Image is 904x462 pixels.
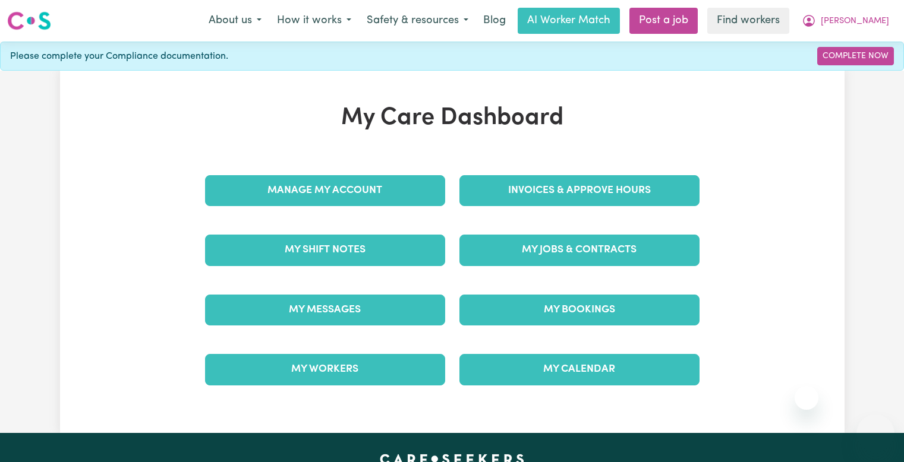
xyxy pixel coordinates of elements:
a: Post a job [629,8,698,34]
a: AI Worker Match [518,8,620,34]
a: My Shift Notes [205,235,445,265]
iframe: Button to launch messaging window [856,414,894,452]
a: Blog [476,8,513,34]
a: Find workers [707,8,789,34]
a: Complete Now [817,47,894,65]
a: My Bookings [459,295,700,325]
button: My Account [794,8,897,33]
img: Careseekers logo [7,10,51,31]
a: My Jobs & Contracts [459,235,700,265]
iframe: Close message [795,386,818,410]
a: Manage My Account [205,175,445,206]
a: Careseekers logo [7,7,51,34]
a: My Calendar [459,354,700,385]
button: About us [201,8,269,33]
a: My Messages [205,295,445,325]
a: My Workers [205,354,445,385]
a: Invoices & Approve Hours [459,175,700,206]
span: [PERSON_NAME] [821,15,889,28]
button: Safety & resources [359,8,476,33]
h1: My Care Dashboard [198,104,707,132]
button: How it works [269,8,359,33]
span: Please complete your Compliance documentation. [10,49,228,64]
